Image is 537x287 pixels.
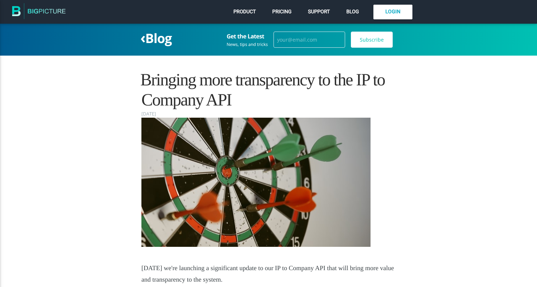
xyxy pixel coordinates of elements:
[373,5,412,19] a: Login
[12,3,66,21] img: The BigPicture.io Blog
[233,9,256,15] span: Product
[344,7,361,17] a: Blog
[140,28,145,47] span: ‹
[274,32,345,48] input: your@email.com
[140,29,172,47] a: ‹Blog
[141,70,396,109] h1: Bringing more transparency to the IP to Company API
[271,7,294,17] a: Pricing
[351,32,393,48] input: Subscribe
[272,9,292,15] span: Pricing
[141,263,396,285] p: [DATE] we're launching a significant update to our IP to Company API that will bring more value a...
[232,7,258,17] a: Product
[227,42,268,47] div: News, tips and tricks
[141,118,371,247] img: darts.jpg
[141,110,156,118] time: [DATE]
[306,7,332,17] a: Support
[227,33,268,39] h3: Get the Latest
